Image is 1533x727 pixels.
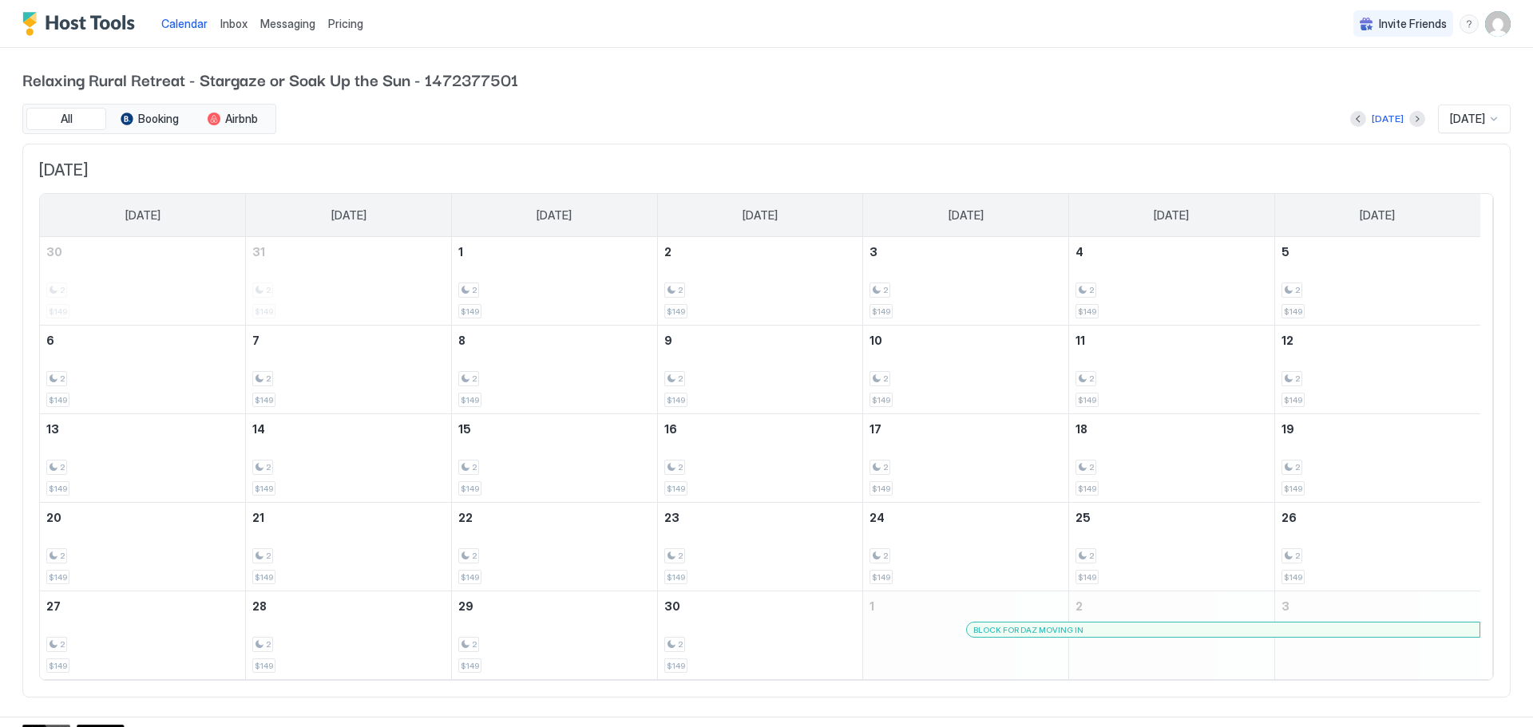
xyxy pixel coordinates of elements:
a: September 15, 2026 [452,414,657,444]
span: 2 [60,639,65,650]
a: Monday [315,194,382,237]
td: September 27, 2026 [40,591,246,680]
span: 2 [1089,285,1094,295]
a: October 3, 2026 [1275,591,1480,621]
span: [DATE] [949,208,984,223]
a: September 29, 2026 [452,591,657,621]
a: Thursday [933,194,1000,237]
a: September 10, 2026 [863,326,1068,355]
a: September 27, 2026 [40,591,245,621]
td: September 28, 2026 [246,591,452,680]
a: Wednesday [727,194,794,237]
span: 17 [869,422,881,436]
span: $149 [1078,572,1096,583]
a: September 11, 2026 [1069,326,1274,355]
a: September 18, 2026 [1069,414,1274,444]
span: Calendar [161,17,208,30]
td: September 10, 2026 [863,326,1069,414]
span: $149 [49,395,67,405]
span: $149 [667,572,685,583]
span: 2 [60,551,65,561]
td: September 2, 2026 [657,237,863,326]
td: September 14, 2026 [246,414,452,503]
span: 2 [266,551,271,561]
td: September 17, 2026 [863,414,1069,503]
a: September 2, 2026 [658,237,863,267]
td: September 7, 2026 [246,326,452,414]
span: 2 [883,373,888,384]
span: $149 [1078,484,1096,494]
span: $149 [1284,306,1302,317]
span: [DATE] [1154,208,1189,223]
a: Inbox [220,15,248,32]
div: menu [1460,14,1479,34]
span: 4 [1075,245,1083,259]
span: 7 [252,334,259,347]
a: Friday [1138,194,1205,237]
a: September 8, 2026 [452,326,657,355]
td: September 25, 2026 [1069,503,1275,591]
span: 9 [664,334,672,347]
span: BLOCK FOR DAZ MOVING IN [973,625,1083,635]
td: September 8, 2026 [451,326,657,414]
td: September 15, 2026 [451,414,657,503]
td: September 9, 2026 [657,326,863,414]
button: Airbnb [192,108,272,130]
span: Invite Friends [1379,17,1447,31]
div: BLOCK FOR DAZ MOVING IN [973,625,1473,635]
a: September 30, 2026 [658,591,863,621]
span: 2 [678,639,683,650]
td: August 30, 2026 [40,237,246,326]
td: October 2, 2026 [1069,591,1275,680]
span: [DATE] [125,208,160,223]
span: $149 [49,572,67,583]
span: 13 [46,422,59,436]
span: [DATE] [1450,112,1485,126]
a: September 4, 2026 [1069,237,1274,267]
span: $149 [49,484,67,494]
a: September 22, 2026 [452,503,657,532]
span: 2 [664,245,671,259]
iframe: Intercom live chat [16,673,54,711]
span: 26 [1281,511,1297,524]
span: 23 [664,511,679,524]
div: User profile [1485,11,1511,37]
td: September 1, 2026 [451,237,657,326]
td: September 30, 2026 [657,591,863,680]
span: $149 [461,395,479,405]
span: $149 [255,572,273,583]
td: September 20, 2026 [40,503,246,591]
span: Messaging [260,17,315,30]
a: September 13, 2026 [40,414,245,444]
td: September 21, 2026 [246,503,452,591]
span: 25 [1075,511,1091,524]
td: September 29, 2026 [451,591,657,680]
span: $149 [667,306,685,317]
td: October 3, 2026 [1274,591,1480,680]
a: Sunday [109,194,176,237]
td: October 1, 2026 [863,591,1069,680]
span: $149 [255,395,273,405]
span: $149 [872,484,890,494]
span: $149 [1284,395,1302,405]
a: September 19, 2026 [1275,414,1480,444]
span: 2 [678,462,683,472]
span: 2 [678,551,683,561]
a: October 1, 2026 [863,591,1068,621]
span: 2 [266,462,271,472]
span: 3 [869,245,877,259]
a: Tuesday [521,194,588,237]
div: Host Tools Logo [22,12,142,36]
span: $149 [1284,572,1302,583]
span: 2 [1295,551,1300,561]
td: September 3, 2026 [863,237,1069,326]
span: 2 [1089,462,1094,472]
a: September 7, 2026 [246,326,451,355]
span: 2 [472,285,477,295]
span: $149 [255,661,273,671]
span: 10 [869,334,882,347]
td: September 18, 2026 [1069,414,1275,503]
span: 5 [1281,245,1289,259]
td: September 13, 2026 [40,414,246,503]
span: 22 [458,511,473,524]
